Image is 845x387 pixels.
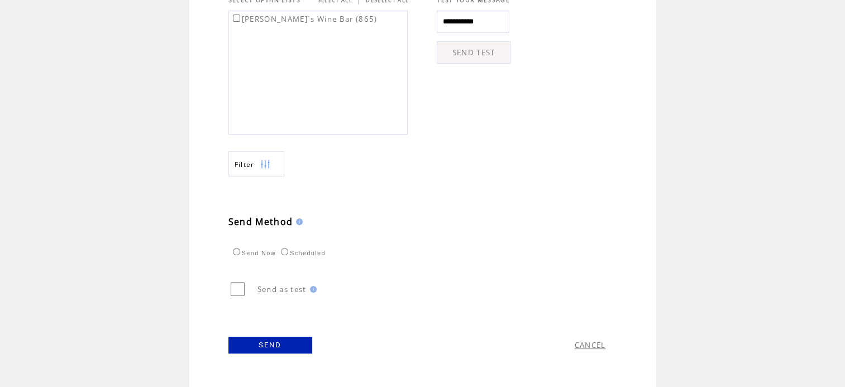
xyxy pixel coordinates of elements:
[228,337,312,353] a: SEND
[230,250,276,256] label: Send Now
[228,151,284,176] a: Filter
[278,250,326,256] label: Scheduled
[307,286,317,293] img: help.gif
[257,284,307,294] span: Send as test
[235,160,255,169] span: Show filters
[575,340,606,350] a: CANCEL
[228,216,293,228] span: Send Method
[231,14,378,24] label: [PERSON_NAME]`s Wine Bar (865)
[281,248,288,255] input: Scheduled
[233,15,240,22] input: [PERSON_NAME]`s Wine Bar (865)
[233,248,240,255] input: Send Now
[260,152,270,177] img: filters.png
[437,41,510,64] a: SEND TEST
[293,218,303,225] img: help.gif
